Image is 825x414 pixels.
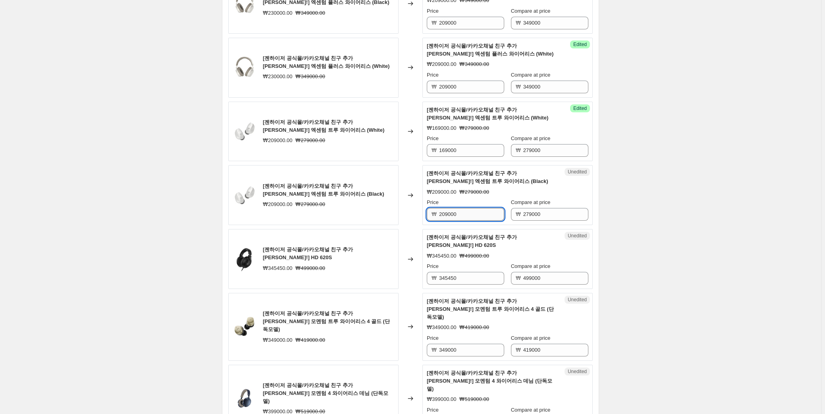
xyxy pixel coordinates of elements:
[511,407,551,413] span: Compare at price
[263,73,292,81] div: ₩230000.00
[427,107,548,121] span: [젠하이저 공식몰/카카오채널 친구 추가 [PERSON_NAME]!] 엑센텀 트루 와이어리스 (White)
[263,9,292,17] div: ₩230000.00
[427,199,439,205] span: Price
[427,60,456,68] div: ₩209000.00
[263,310,390,332] span: [젠하이저 공식몰/카카오채널 친구 추가 [PERSON_NAME]!] 모멘텀 트루 와이어리스 4 골드 (단독모델)
[427,124,456,132] div: ₩169000.00
[511,135,551,141] span: Compare at price
[573,105,587,112] span: Edited
[295,73,325,81] strike: ₩349000.00
[427,252,456,260] div: ₩345450.00
[295,9,325,17] strike: ₩349000.00
[427,298,554,320] span: [젠하이저 공식몰/카카오채널 친구 추가 [PERSON_NAME]!] 모멘텀 트루 와이어리스 4 골드 (단독모델)
[427,135,439,141] span: Price
[459,323,489,331] strike: ₩419000.00
[263,336,292,344] div: ₩349000.00
[427,234,517,248] span: [젠하이저 공식몰/카카오채널 친구 추가 [PERSON_NAME]!] HD 620S
[432,347,437,353] span: ₩
[568,368,587,375] span: Unedited
[516,275,521,281] span: ₩
[427,335,439,341] span: Price
[233,56,256,79] img: ACCENTUMPlus_Wireless_White_ATF_Main_Image_80x.jpg
[295,200,325,208] strike: ₩279000.00
[427,43,553,57] span: [젠하이저 공식몰/카카오채널 친구 추가 [PERSON_NAME]!] 엑센텀 플러스 와이어리스 (White)
[427,188,456,196] div: ₩209000.00
[263,264,292,272] div: ₩345450.00
[511,8,551,14] span: Compare at price
[459,252,489,260] strike: ₩499000.00
[427,407,439,413] span: Price
[427,263,439,269] span: Price
[432,211,437,217] span: ₩
[263,382,388,404] span: [젠하이저 공식몰/카카오채널 친구 추가 [PERSON_NAME]!] 모멘텀 4 와이어리스 데님 (단독모델)
[233,315,256,339] img: MTW4Gold_ATF_Extra_Product_Image_1_80x.jpg
[459,395,489,403] strike: ₩519000.00
[516,20,521,26] span: ₩
[511,199,551,205] span: Compare at price
[459,188,489,196] strike: ₩279000.00
[459,124,489,132] strike: ₩279000.00
[427,170,548,184] span: [젠하이저 공식몰/카카오채널 친구 추가 [PERSON_NAME]!] 엑센텀 트루 와이어리스 (Black)
[568,297,587,303] span: Unedited
[427,395,456,403] div: ₩399000.00
[233,183,256,207] img: ACCENTUM_TRUE_WIRELESS_PRODUCTIMAGES_WHITE_10_80x.jpg
[427,72,439,78] span: Price
[233,119,256,143] img: ACCENTUM_TRUE_WIRELESS_PRODUCTIMAGES_WHITE_10_80x.jpg
[516,347,521,353] span: ₩
[427,370,552,392] span: [젠하이저 공식몰/카카오채널 친구 추가 [PERSON_NAME]!] 모멘텀 4 와이어리스 데님 (단독모델)
[295,264,325,272] strike: ₩499000.00
[459,60,489,68] strike: ₩349000.00
[516,211,521,217] span: ₩
[263,246,353,260] span: [젠하이저 공식몰/카카오채널 친구 추가 [PERSON_NAME]!] HD 620S
[263,137,292,144] div: ₩209000.00
[511,263,551,269] span: Compare at price
[427,8,439,14] span: Price
[233,387,256,410] img: MOMENTUM_4_Wireless_Denim_Isofront_80x.jpg
[568,233,587,239] span: Unedited
[295,137,325,144] strike: ₩279000.00
[516,84,521,90] span: ₩
[295,336,325,344] strike: ₩419000.00
[432,20,437,26] span: ₩
[432,84,437,90] span: ₩
[263,55,389,69] span: [젠하이저 공식몰/카카오채널 친구 추가 [PERSON_NAME]!] 엑센텀 플러스 와이어리스 (White)
[516,147,521,153] span: ₩
[233,247,256,271] img: HD620S_ATF_Main_Image_80x.jpg
[573,41,587,48] span: Edited
[427,323,456,331] div: ₩349000.00
[263,119,384,133] span: [젠하이저 공식몰/카카오채널 친구 추가 [PERSON_NAME]!] 엑센텀 트루 와이어리스 (White)
[263,183,384,197] span: [젠하이저 공식몰/카카오채널 친구 추가 [PERSON_NAME]!] 엑센텀 트루 와이어리스 (Black)
[511,72,551,78] span: Compare at price
[263,200,292,208] div: ₩209000.00
[511,335,551,341] span: Compare at price
[432,275,437,281] span: ₩
[568,169,587,175] span: Unedited
[432,147,437,153] span: ₩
